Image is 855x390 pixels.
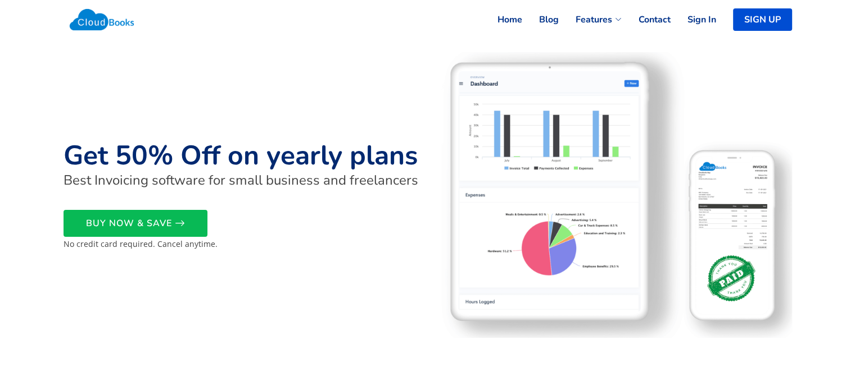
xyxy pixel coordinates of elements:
[64,140,421,172] h1: Get 50% Off on yearly plans
[733,8,792,31] a: SIGN UP
[64,238,218,249] small: No credit card required. Cancel anytime.
[559,7,622,32] a: Features
[481,7,522,32] a: Home
[622,7,671,32] a: Contact
[522,7,559,32] a: Blog
[576,13,612,26] span: Features
[671,7,716,32] a: Sign In
[64,210,207,237] a: BUY NOW & SAVE
[64,3,141,36] img: Cloudbooks Logo
[64,172,421,189] h4: Best Invoicing software for small business and freelancers
[435,52,792,338] img: Create Professional Looking Estimates Effortlessly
